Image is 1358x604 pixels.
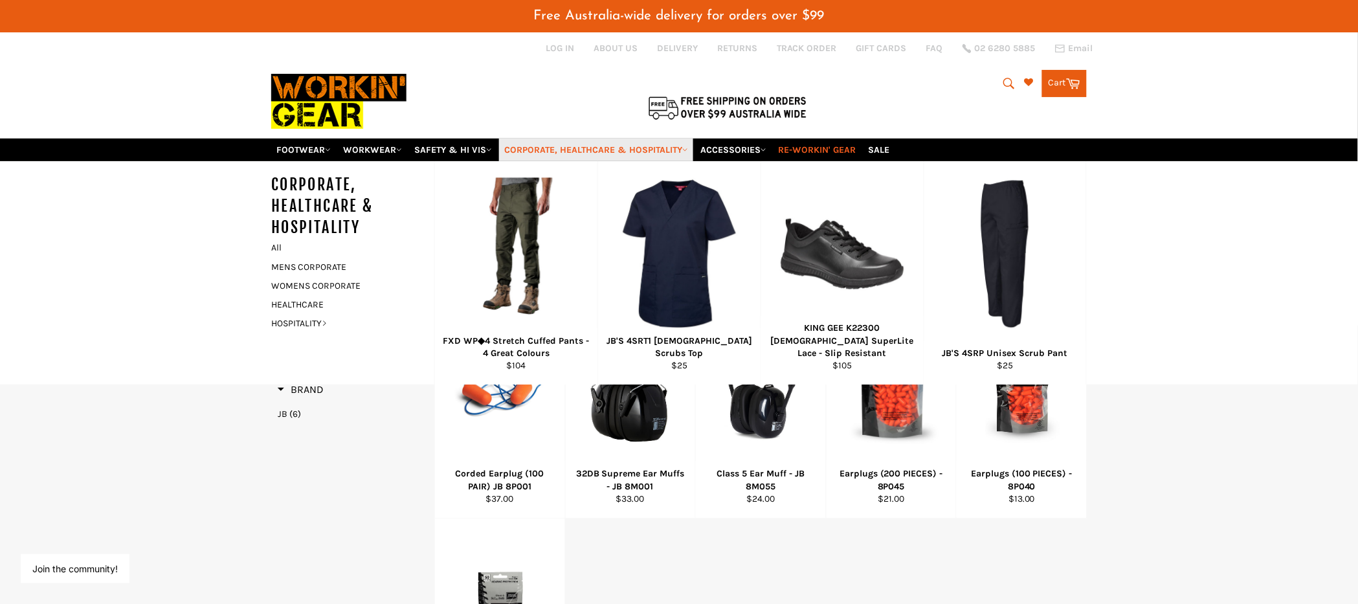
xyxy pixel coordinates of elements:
a: MENS CORPORATE [265,258,421,276]
a: RE-WORKIN' GEAR [774,139,862,161]
a: WORKWEAR [338,139,407,161]
a: Earplugs (200 PIECES) - 8P045Earplugs (200 PIECES) - 8P045$21.00 [826,295,957,519]
a: Earplugs (100 PIECES) - 8P040Earplugs (100 PIECES) - 8P040$13.00 [956,295,1087,519]
span: 02 6280 5885 [975,44,1036,53]
a: Cart [1042,70,1087,97]
a: WOMENS CORPORATE [265,276,421,295]
a: GIFT CARDS [856,42,907,54]
a: JB'S 4SRT1 Ladies Scrubs Top - Workin' Gear JB'S 4SRT1 [DEMOGRAPHIC_DATA] Scrubs Top $25 [597,161,761,385]
a: HEALTHCARE [265,295,421,314]
div: KING GEE K22300 [DEMOGRAPHIC_DATA] SuperLite Lace - Slip Resistant [770,322,916,359]
div: $105 [770,359,916,372]
a: 32DB Supreme Ear Muffs - JB 8M00132DB Supreme Ear Muffs - JB 8M001$33.00 [565,295,696,519]
div: Corded Earplug (100 PAIR) JB 8P001 [443,467,557,493]
a: FOOTWEAR [271,139,336,161]
a: 02 6280 5885 [963,44,1036,53]
img: Workin Gear leaders in Workwear, Safety Boots, PPE, Uniforms. Australia's No.1 in Workwear [271,65,406,138]
div: Earplugs (100 PIECES) - 8P040 [965,467,1079,493]
a: All [265,238,434,257]
a: Log in [546,43,574,54]
div: JB'S 4SRP Unisex Scrub Pant [933,347,1078,359]
div: FXD WP◆4 Stretch Cuffed Pants - 4 Great Colours [443,335,590,360]
span: JB [278,408,287,419]
a: KING GEE K22300 Ladies SuperLite Lace - Workin Gear KING GEE K22300 [DEMOGRAPHIC_DATA] SuperLite ... [761,161,924,385]
span: Email [1069,44,1093,53]
a: ABOUT US [594,42,638,54]
img: JB'S 4SRP Unisex Scrub Pant - Workin' Gear [943,177,1067,330]
h5: CORPORATE, HEALTHCARE & HOSPITALITY [271,174,434,238]
a: TRACK ORDER [777,42,837,54]
div: JB'S 4SRT1 [DEMOGRAPHIC_DATA] Scrubs Top [607,335,753,360]
span: (6) [289,408,301,419]
a: RETURNS [717,42,757,54]
a: JB'S 4SRP Unisex Scrub Pant - Workin' Gear JB'S 4SRP Unisex Scrub Pant $25 [924,161,1087,385]
a: FAQ [926,42,943,54]
img: KING GEE K22300 Ladies SuperLite Lace - Workin Gear [777,215,907,293]
span: Free Australia-wide delivery for orders over $99 [534,9,825,23]
div: $25 [933,359,1078,372]
a: HOSPITALITY [265,314,421,333]
div: 32DB Supreme Ear Muffs - JB 8M001 [573,467,687,493]
a: JB [278,408,428,420]
img: JB'S 4SRT1 Ladies Scrubs Top - Workin' Gear [617,177,741,330]
a: CORPORATE, HEALTHCARE & HOSPITALITY [499,139,693,161]
div: $25 [607,359,753,372]
a: Class 5 Ear Muff - JB 8M055Class 5 Ear Muff - JB 8M055$24.00 [695,295,826,519]
img: FXD WP◆4 Stretch Cuffed Pants - 4 Great Colours [465,177,567,330]
a: ACCESSORIES [695,139,772,161]
button: Join the community! [32,563,118,574]
a: Email [1055,43,1093,54]
a: DELIVERY [657,42,698,54]
div: Class 5 Ear Muff - JB 8M055 [704,467,818,493]
div: Earplugs (200 PIECES) - 8P045 [834,467,948,493]
a: FXD WP◆4 Stretch Cuffed Pants - 4 Great Colours FXD WP◆4 Stretch Cuffed Pants - 4 Great Colours $104 [434,161,597,385]
a: Corded Earplug (100 PAIR) JB 8P001Corded Earplug (100 PAIR) JB 8P001$37.00 [434,295,565,519]
span: Brand [278,383,324,396]
a: SAFETY & HI VIS [409,139,497,161]
img: Flat $9.95 shipping Australia wide [647,94,808,121]
h3: Brand [278,383,324,396]
a: SALE [863,139,895,161]
div: $104 [443,359,590,372]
